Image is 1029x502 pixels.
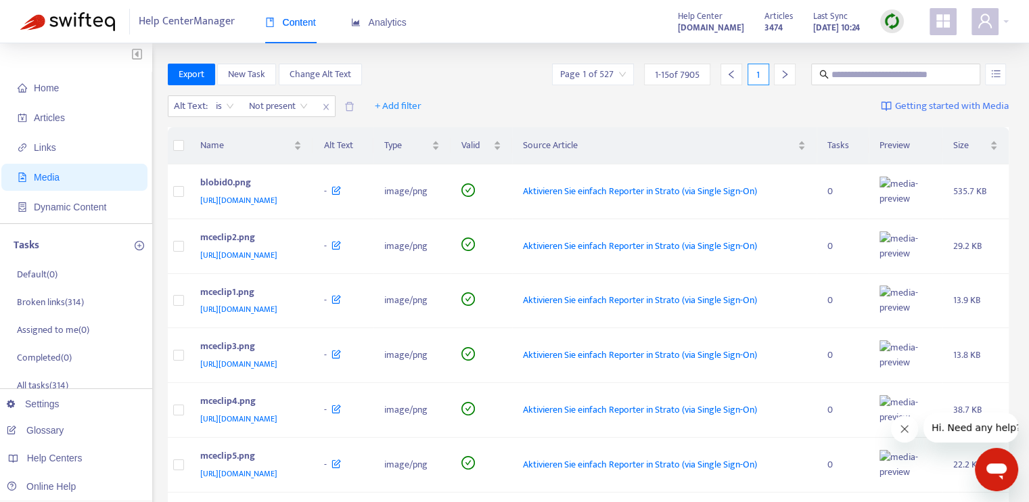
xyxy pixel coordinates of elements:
span: Aktivieren Sie einfach Reporter in Strato (via Single Sign-On) [523,347,757,363]
button: + Add filter [365,95,432,117]
div: 0 [827,457,857,472]
span: plus-circle [135,241,144,250]
span: unordered-list [991,69,1001,78]
span: is [216,96,234,116]
th: Valid [451,127,512,164]
span: Analytics [351,17,407,28]
span: Help Center Manager [139,9,235,35]
div: 535.7 KB [953,184,998,199]
div: mceclip4.png [200,394,297,411]
span: search [819,70,829,79]
th: Name [189,127,313,164]
span: Last Sync [813,9,848,24]
span: Media [34,172,60,183]
img: media-preview [879,450,920,480]
span: home [18,83,27,93]
span: check-circle [461,347,475,361]
td: image/png [373,219,451,274]
a: Online Help [7,481,76,492]
span: user [977,13,993,29]
div: 0 [827,184,857,199]
th: Alt Text [313,127,373,164]
img: image-link [881,101,892,112]
p: Default ( 0 ) [17,267,58,281]
span: link [18,143,27,152]
button: unordered-list [985,64,1006,85]
span: Articles [34,112,65,123]
div: 0 [827,293,857,308]
span: - [323,347,326,363]
span: Hi. Need any help? [8,9,97,20]
p: Tasks [14,237,39,254]
span: book [265,18,275,27]
span: - [323,402,326,417]
span: Not present [249,96,308,116]
span: + Add filter [375,98,421,114]
a: Glossary [7,425,64,436]
div: 1 [748,64,769,85]
span: close [317,99,335,115]
span: Aktivieren Sie einfach Reporter in Strato (via Single Sign-On) [523,183,757,199]
span: Help Centers [27,453,83,463]
span: - [323,457,326,472]
span: Getting started with Media [895,99,1009,114]
div: 13.8 KB [953,348,998,363]
div: mceclip5.png [200,449,297,466]
span: Content [265,17,316,28]
span: Change Alt Text [290,67,351,82]
span: Valid [461,138,490,153]
div: 0 [827,403,857,417]
span: check-circle [461,292,475,306]
td: image/png [373,274,451,329]
div: 29.2 KB [953,239,998,254]
span: Help Center [678,9,723,24]
span: [URL][DOMAIN_NAME] [200,467,277,480]
span: [URL][DOMAIN_NAME] [200,248,277,262]
span: [URL][DOMAIN_NAME] [200,302,277,316]
span: Articles [764,9,793,24]
span: Aktivieren Sie einfach Reporter in Strato (via Single Sign-On) [523,292,757,308]
div: blobid0.png [200,175,297,193]
th: Size [942,127,1009,164]
span: Name [200,138,292,153]
div: mceclip2.png [200,230,297,248]
span: check-circle [461,456,475,470]
a: [DOMAIN_NAME] [678,20,744,35]
button: Export [168,64,215,85]
span: file-image [18,173,27,182]
iframe: Close message [891,415,918,442]
span: [URL][DOMAIN_NAME] [200,193,277,207]
th: Source Article [512,127,817,164]
span: [URL][DOMAIN_NAME] [200,357,277,371]
img: media-preview [879,286,920,315]
div: mceclip1.png [200,285,297,302]
span: account-book [18,113,27,122]
span: delete [344,101,355,112]
span: Aktivieren Sie einfach Reporter in Strato (via Single Sign-On) [523,402,757,417]
button: Change Alt Text [279,64,362,85]
p: Completed ( 0 ) [17,350,72,365]
span: New Task [228,67,265,82]
img: media-preview [879,177,920,206]
img: sync.dc5367851b00ba804db3.png [884,13,900,30]
span: container [18,202,27,212]
iframe: Message from company [923,413,1018,442]
div: mceclip3.png [200,339,297,357]
div: 38.7 KB [953,403,998,417]
span: Export [179,67,204,82]
span: Dynamic Content [34,202,106,212]
span: Links [34,142,56,153]
span: Size [953,138,987,153]
span: - [323,183,326,199]
span: left [727,70,736,79]
iframe: Button to launch messaging window [975,448,1018,491]
span: - [323,238,326,254]
td: image/png [373,383,451,438]
td: image/png [373,164,451,219]
span: 1 - 15 of 7905 [655,68,700,82]
span: Source Article [523,138,796,153]
div: 13.9 KB [953,293,998,308]
div: 0 [827,239,857,254]
strong: [DATE] 10:24 [813,20,860,35]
